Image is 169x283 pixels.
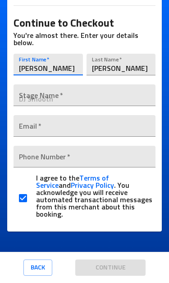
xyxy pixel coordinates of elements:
input: Smith [87,54,155,75]
h3: Continue to Checkout [14,17,155,30]
label: I agree to the and . You acknowledge you will receive automated transactional messages from this ... [36,175,153,218]
input: ex. jsmith@example.com [14,115,155,137]
a: Privacy Policy [71,182,114,189]
input: John [14,54,82,75]
a: Terms of Service [36,175,109,189]
input: Enter your phone number [14,146,155,167]
input: DJ Smooth [14,84,155,106]
label: You're almost there. Enter your details below. [14,32,155,46]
